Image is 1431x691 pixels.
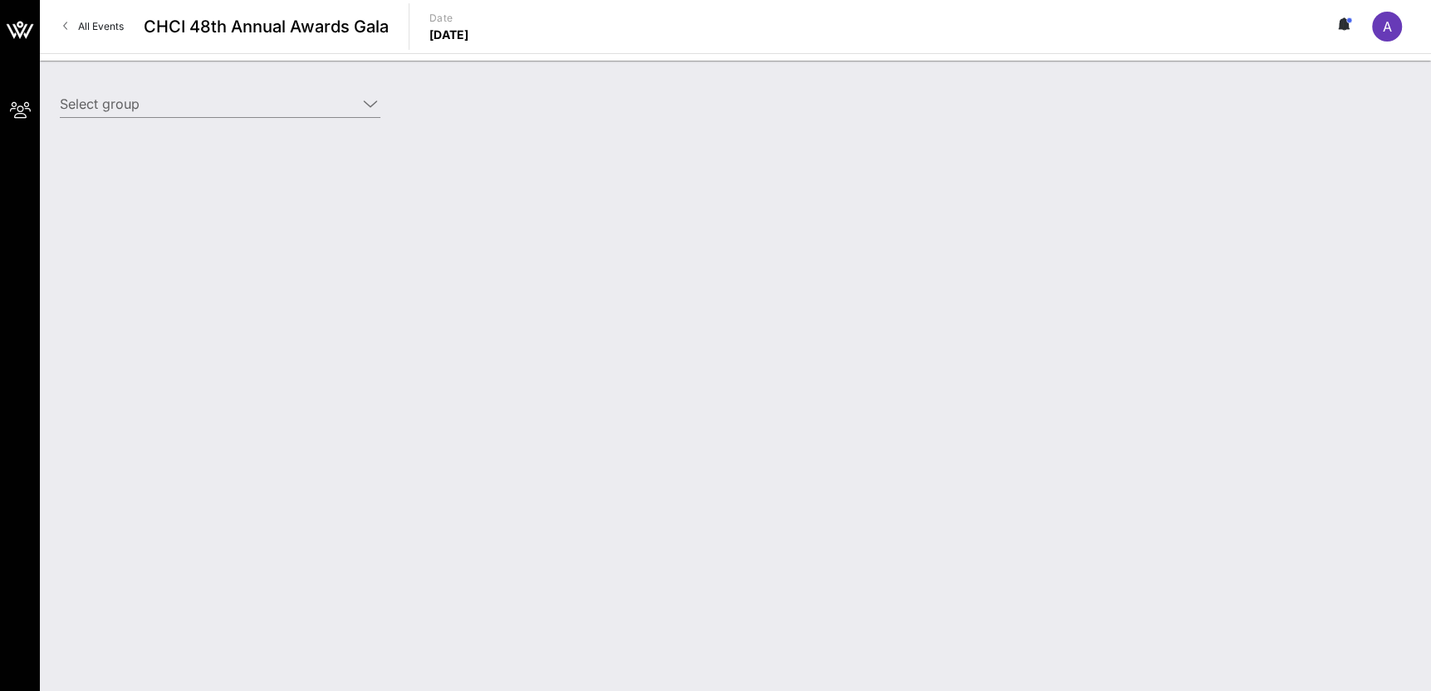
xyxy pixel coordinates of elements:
[429,10,469,27] p: Date
[144,14,389,39] span: CHCI 48th Annual Awards Gala
[53,13,134,40] a: All Events
[78,20,124,32] span: All Events
[1383,18,1392,35] span: A
[429,27,469,43] p: [DATE]
[1372,12,1402,42] div: A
